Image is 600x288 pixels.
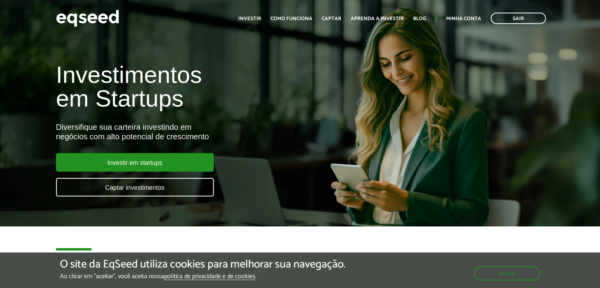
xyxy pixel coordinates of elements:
a: Sair [491,13,546,24]
a: Blog [413,16,426,21]
a: Aprenda a investir [351,16,404,21]
a: Investir [238,16,261,21]
a: Investir em startups [56,153,214,172]
a: Como funciona [271,16,312,21]
img: EqSeed [56,8,119,29]
a: Captar investimentos [56,178,214,196]
a: Captar [322,16,341,21]
h5: O site da EqSeed utiliza cookies para melhorar sua navegação. [60,258,346,271]
p: Ao clicar em "aceitar", você aceita nossa . [60,273,346,280]
button: Aceitar [474,266,540,281]
div: Diversifique sua carteira investindo em negócios com alto potencial de crescimento [56,122,344,141]
h1: Investimentos em Startups [56,63,344,110]
a: política de privacidade e de cookies [164,273,255,280]
a: Minha conta [446,16,481,21]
